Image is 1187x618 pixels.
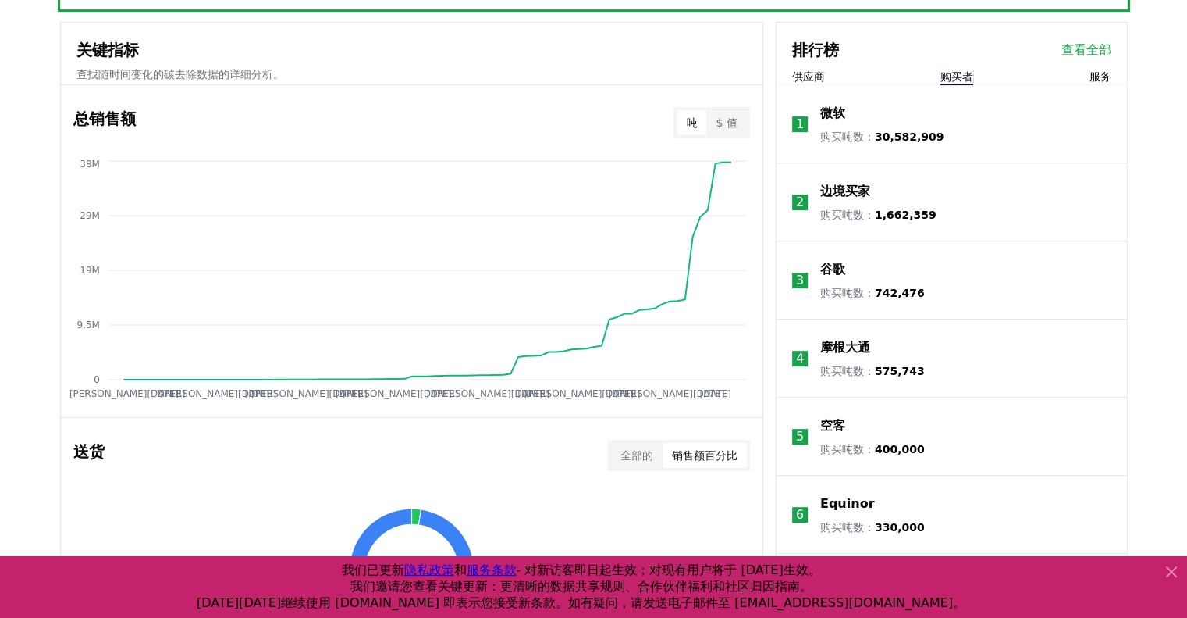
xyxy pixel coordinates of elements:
[820,182,870,201] a: 边境买家
[426,388,458,399] tspan: [DATE]
[875,521,925,534] font: 330,000
[820,338,870,357] a: 摩根大通
[792,70,825,83] font: 供应商
[73,109,136,128] font: 总销售额
[820,130,864,143] font: 购买吨数
[875,287,925,299] font: 742,476
[251,388,361,399] tspan: [PERSON_NAME][DATE]
[820,496,875,511] font: Equinor
[244,388,276,399] tspan: [DATE]
[820,287,864,299] font: 购买吨数
[820,105,845,120] font: 微软
[864,443,875,455] font: ：
[940,70,973,83] font: 购买者
[820,260,845,279] a: 谷歌
[80,265,100,276] tspan: 19M
[820,340,870,355] font: 摩根大通
[620,449,653,462] font: 全部的
[796,273,804,288] font: 3
[160,388,269,399] tspan: [PERSON_NAME][DATE]
[796,507,804,522] font: 6
[875,209,936,221] font: 1,662,359
[820,262,845,277] font: 谷歌
[76,68,284,80] font: 查找随时间变化的碳去除数据的详细分析。
[699,388,731,399] tspan: [DATE]
[1061,41,1111,59] a: 查看全部
[820,443,864,455] font: 购买吨数
[672,449,737,462] font: 销售额百分比
[1061,42,1111,57] font: 查看全部
[820,495,875,513] a: Equinor
[686,116,697,129] font: 吨
[76,320,99,330] tspan: 9.5M
[796,351,804,366] font: 4
[615,388,724,399] tspan: [PERSON_NAME][DATE]
[864,521,875,534] font: ：
[820,416,845,435] a: 空客
[792,41,839,59] font: 排行榜
[76,41,139,59] font: 关键指标
[796,429,804,444] font: 5
[820,521,864,534] font: 购买吨数
[875,443,925,455] font: 400,000
[433,388,542,399] tspan: [PERSON_NAME][DATE]
[524,388,633,399] tspan: [PERSON_NAME][DATE]
[864,209,875,221] font: ：
[1089,70,1111,83] font: 服务
[517,388,549,399] tspan: [DATE]
[336,388,368,399] tspan: [DATE]
[864,287,875,299] font: ：
[80,159,100,170] tspan: 38M
[875,365,925,377] font: 575,743
[820,365,864,377] font: 购买吨数
[716,116,737,129] font: $ 值
[820,418,845,433] font: 空客
[69,388,178,399] tspan: [PERSON_NAME][DATE]
[342,388,451,399] tspan: [PERSON_NAME][DATE]
[864,130,875,143] font: ：
[820,209,864,221] font: 购买吨数
[864,365,875,377] font: ：
[820,104,845,123] a: 微软
[94,374,100,385] tspan: 0
[153,388,185,399] tspan: [DATE]
[796,195,804,209] font: 2
[609,388,641,399] tspan: [DATE]
[80,210,100,221] tspan: 29M
[796,116,804,131] font: 1
[73,442,105,461] font: 送货
[820,184,870,198] font: 边境买家
[875,130,944,143] font: 30,582,909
